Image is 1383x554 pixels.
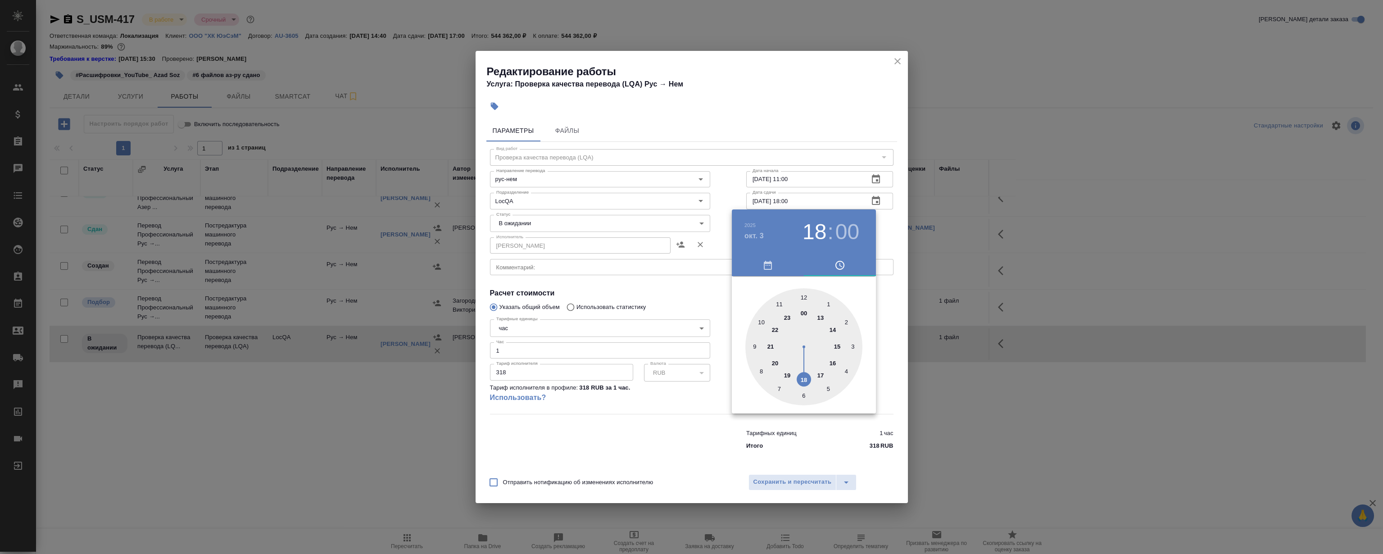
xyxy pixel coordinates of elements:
button: окт. 3 [744,231,764,241]
button: 18 [803,219,826,245]
h3: : [827,219,833,245]
button: 00 [835,219,859,245]
button: 2025 [744,223,756,228]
